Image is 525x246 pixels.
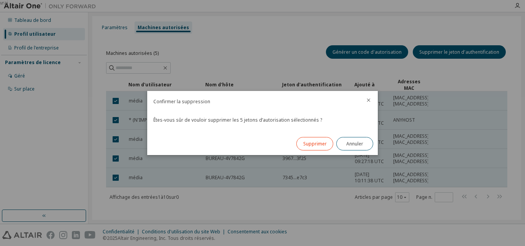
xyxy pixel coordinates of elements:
[336,137,373,150] button: Annuler
[303,140,327,147] font: Supprimer
[366,97,372,103] button: fermer
[153,98,210,105] font: Confirmer la suppression
[296,137,333,150] button: Supprimer
[153,117,322,123] font: Êtes-vous sûr de vouloir supprimer les 5 jetons d’autorisation sélectionnés ?
[346,140,363,147] font: Annuler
